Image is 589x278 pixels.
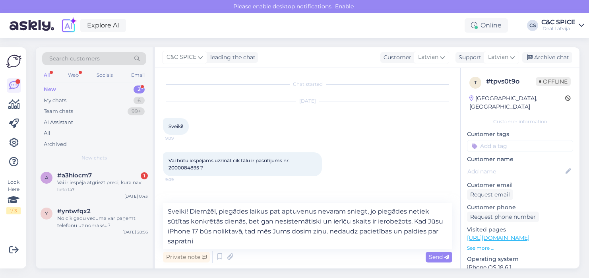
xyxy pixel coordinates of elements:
div: Web [66,70,80,80]
span: Send [429,253,449,261]
div: 2 [134,86,145,93]
div: C&C SPICE [541,19,575,25]
span: #a3hiocm7 [57,172,92,179]
a: C&C SPICEiDeal Latvija [541,19,584,32]
span: Latvian [488,53,508,62]
div: My chats [44,97,66,105]
div: No cik gadu vecuma var paņemt telefonu uz nomaksu? [57,215,148,229]
div: CS [527,20,538,31]
span: #yntwfqx2 [57,208,91,215]
div: 1 [141,172,148,179]
div: AI Assistant [44,119,73,126]
div: Email [130,70,146,80]
span: 9:09 [165,177,195,183]
div: 1 / 3 [6,207,21,214]
div: All [44,129,50,137]
img: Askly Logo [6,54,21,69]
a: Explore AI [80,19,126,32]
div: Customer [380,53,411,62]
div: Private note [163,252,210,262]
div: All [42,70,51,80]
span: Search customers [49,54,100,63]
div: Archived [44,140,67,148]
span: C&C SPICE [167,53,196,62]
span: t [474,80,477,86]
span: Vai būtu iespējams uzzināt cik tālu ir pasūtījums nr. 2000084895 ? [169,157,291,171]
div: [DATE] 20:56 [122,229,148,235]
span: Sveiki! [169,123,183,129]
textarea: Sveiki! Diemžēl, piegādes laikus pat aptuvenus nevaram sniegt, jo piegādes netiek sūtītas konkrēt... [163,203,452,249]
div: Request phone number [467,212,539,222]
div: Team chats [44,107,73,115]
div: Archive chat [522,52,572,63]
div: Online [465,18,508,33]
span: y [45,210,48,216]
div: New [44,86,56,93]
div: [GEOGRAPHIC_DATA], [GEOGRAPHIC_DATA] [469,94,565,111]
div: Vai ir iespēja atgriezt preci, kura nav lietota? [57,179,148,193]
div: Socials [95,70,114,80]
span: a [45,175,48,181]
p: iPhone OS 18.6.1 [467,263,573,272]
div: Support [455,53,481,62]
input: Add a tag [467,140,573,152]
p: Customer phone [467,203,573,212]
p: Operating system [467,255,573,263]
p: Visited pages [467,226,573,234]
p: Customer tags [467,130,573,138]
img: explore-ai [60,17,77,34]
p: See more ... [467,245,573,252]
span: Enable [333,3,356,10]
span: Latvian [418,53,438,62]
div: leading the chat [207,53,256,62]
a: [URL][DOMAIN_NAME] [467,234,529,241]
div: 6 [134,97,145,105]
input: Add name [467,167,564,176]
span: New chats [81,154,107,161]
div: 99+ [128,107,145,115]
div: # tpvs0t9o [486,77,536,86]
div: [DATE] [163,97,452,105]
div: iDeal Latvija [541,25,575,32]
p: Customer email [467,181,573,189]
div: Look Here [6,179,21,214]
span: 9:09 [165,135,195,141]
div: Chat started [163,81,452,88]
p: Customer name [467,155,573,163]
div: [DATE] 0:43 [124,193,148,199]
div: Request email [467,189,513,200]
span: Offline [536,77,571,86]
div: Customer information [467,118,573,125]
